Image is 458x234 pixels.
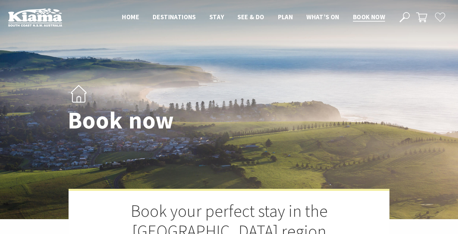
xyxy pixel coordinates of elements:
span: Book now [353,13,385,21]
span: Plan [278,13,293,21]
span: What’s On [306,13,339,21]
span: Home [122,13,139,21]
span: Destinations [153,13,196,21]
span: See & Do [237,13,264,21]
span: Stay [209,13,224,21]
nav: Main Menu [115,12,392,23]
h1: Book now [68,108,259,134]
img: Kiama Logo [8,8,62,27]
